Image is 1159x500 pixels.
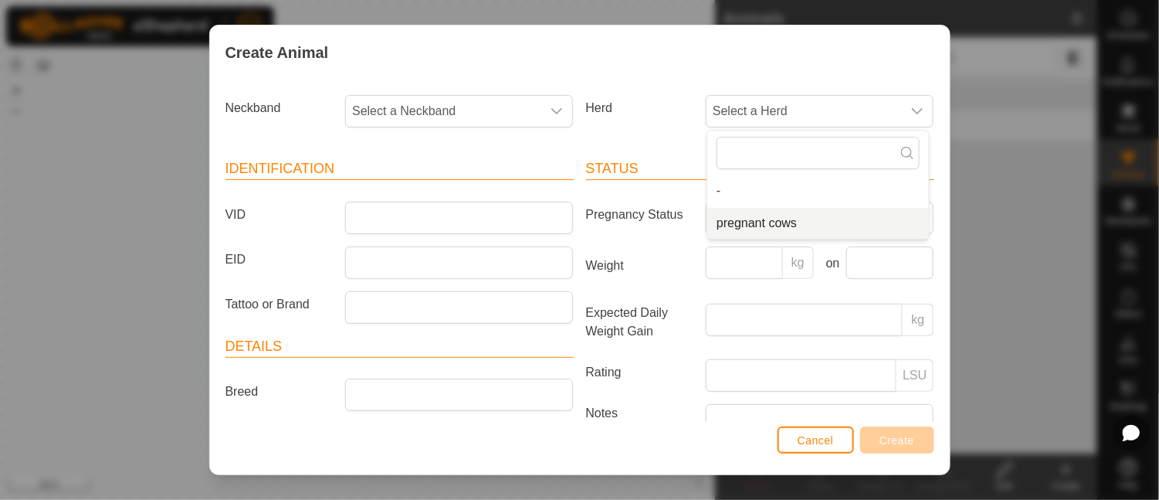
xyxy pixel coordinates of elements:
[896,359,934,392] p-inputgroup-addon: LSU
[580,404,700,491] label: Notes
[903,304,934,336] p-inputgroup-addon: kg
[219,291,340,318] label: Tattoo or Brand
[219,247,340,273] label: EID
[580,247,700,285] label: Weight
[879,434,914,447] span: Create
[783,247,814,279] p-inputgroup-addon: kg
[820,254,840,273] label: on
[225,41,329,64] span: Create Animal
[225,336,574,358] header: Details
[778,427,854,454] button: Cancel
[902,96,933,127] div: dropdown trigger
[580,304,700,341] label: Expected Daily Weight Gain
[707,96,902,127] span: Select a Herd
[580,359,700,386] label: Rating
[860,427,934,454] button: Create
[219,95,340,121] label: Neckband
[717,214,797,233] span: pregnant cows
[219,379,340,405] label: Breed
[219,202,340,228] label: VID
[707,175,929,239] ul: Option List
[707,175,929,206] li: -
[541,96,572,127] div: dropdown trigger
[798,434,834,447] span: Cancel
[580,95,700,121] label: Herd
[707,208,929,239] li: pregnant cows
[346,96,541,127] span: Select a Neckband
[580,202,700,228] label: Pregnancy Status
[225,158,574,180] header: Identification
[717,182,720,200] span: -
[586,158,934,180] header: Status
